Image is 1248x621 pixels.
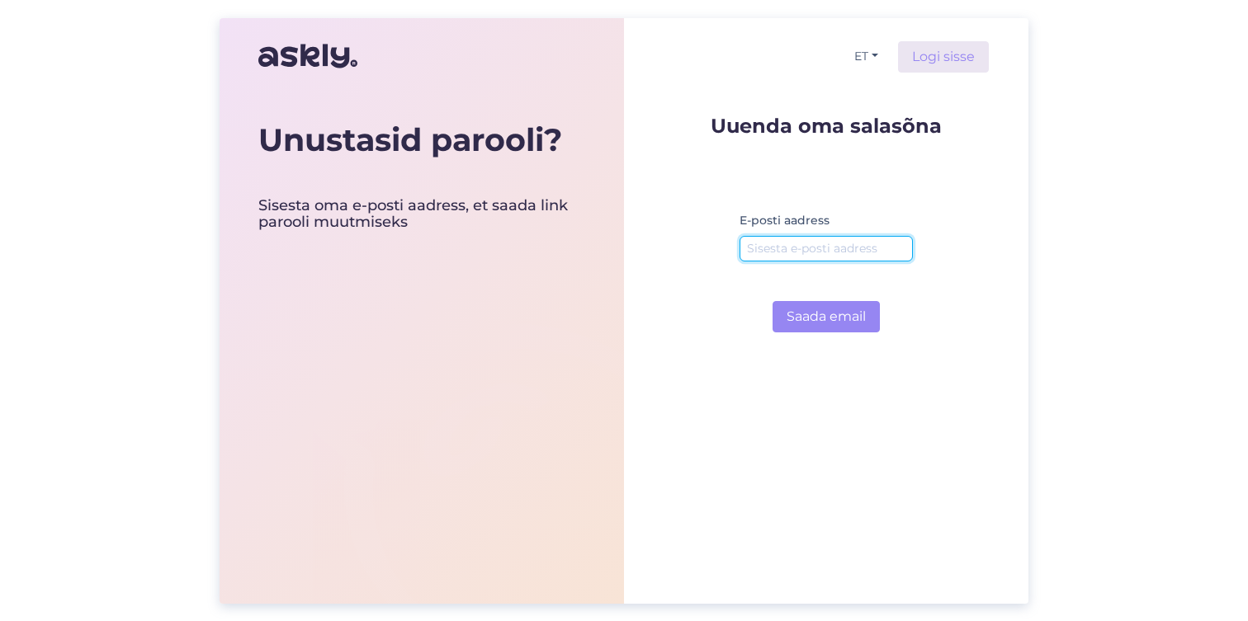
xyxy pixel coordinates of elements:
[740,212,830,229] label: E-posti aadress
[740,236,913,261] input: Sisesta e-posti aadress
[258,121,585,159] div: Unustasid parooli?
[848,45,885,68] button: ET
[898,41,989,73] a: Logi sisse
[258,198,585,231] div: Sisesta oma e-posti aadress, et saada link parooli muutmiseks
[773,301,880,332] button: Saada email
[258,36,357,76] img: Askly
[711,115,942,136] p: Uuenda oma salasõna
